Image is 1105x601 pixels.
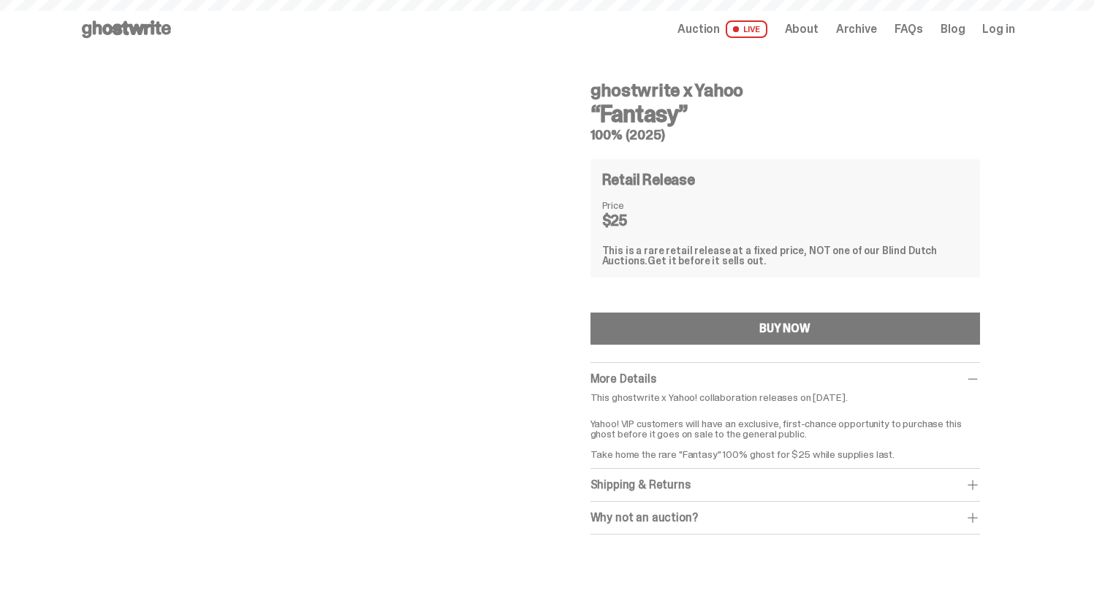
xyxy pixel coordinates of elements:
[591,478,980,492] div: Shipping & Returns
[602,172,695,187] h4: Retail Release
[677,23,720,35] span: Auction
[677,20,767,38] a: Auction LIVE
[602,213,675,228] dd: $25
[591,392,980,402] p: This ghostwrite x Yahoo! collaboration releases on [DATE].
[602,245,968,266] div: This is a rare retail release at a fixed price, NOT one of our Blind Dutch Auctions.
[941,23,965,35] a: Blog
[648,254,766,267] span: Get it before it sells out.
[836,23,877,35] a: Archive
[982,23,1014,35] a: Log in
[759,323,810,334] div: BUY NOW
[785,23,819,35] a: About
[591,313,980,345] button: BUY NOW
[591,408,980,459] p: Yahoo! VIP customers will have an exclusive, first-chance opportunity to purchase this ghost befo...
[895,23,923,35] a: FAQs
[591,510,980,525] div: Why not an auction?
[602,200,675,210] dt: Price
[591,82,980,99] h4: ghostwrite x Yahoo
[726,20,767,38] span: LIVE
[591,129,980,142] h5: 100% (2025)
[591,102,980,126] h3: “Fantasy”
[591,371,656,386] span: More Details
